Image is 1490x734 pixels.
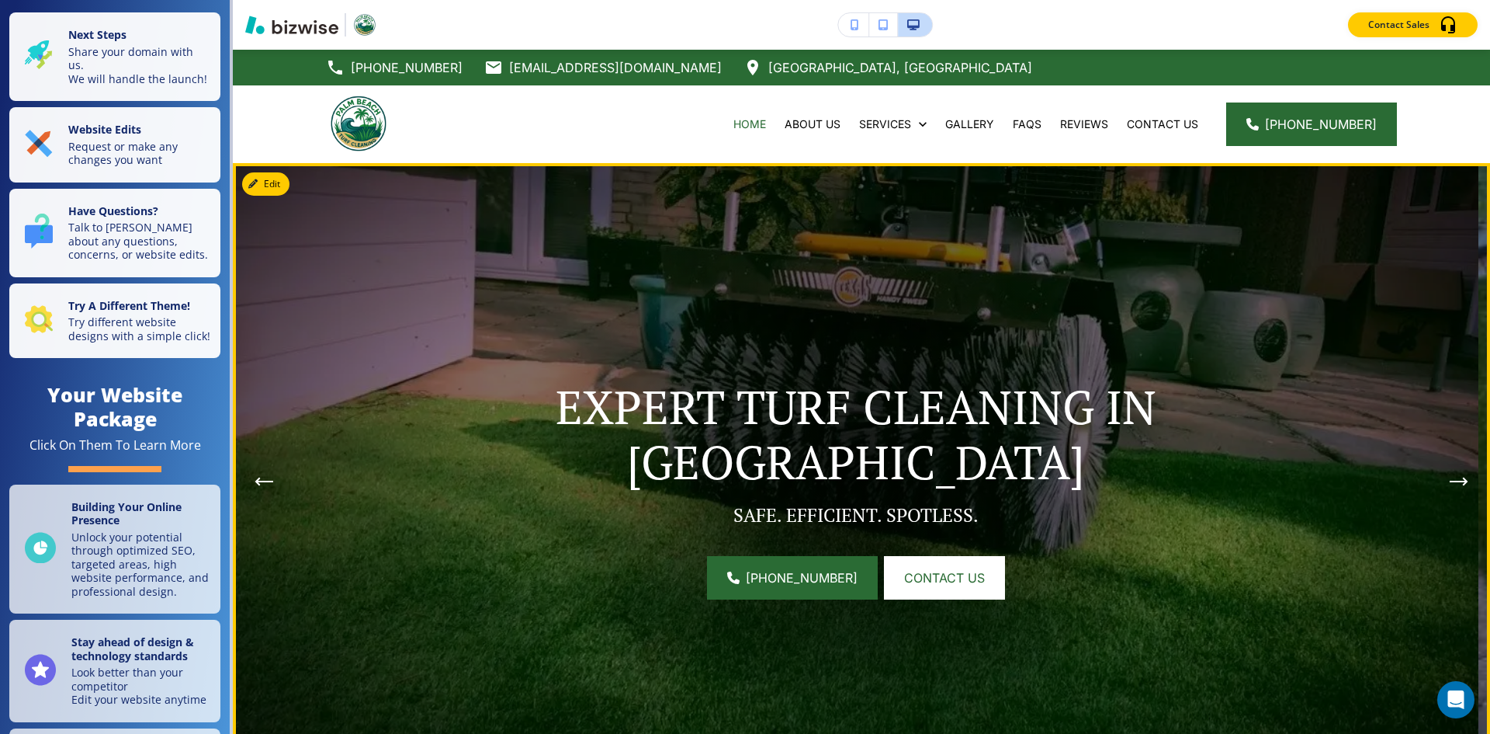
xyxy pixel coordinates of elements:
button: Contact Us [884,556,1005,600]
div: Click On Them To Learn More [29,437,201,454]
img: Palm Beach Turf Cleaning [326,91,391,156]
button: Next StepsShare your domain with us.We will handle the launch! [9,12,220,101]
div: Next Slide [1443,466,1474,497]
a: [EMAIL_ADDRESS][DOMAIN_NAME] [484,56,722,79]
button: Try A Different Theme!Try different website designs with a simple click! [9,284,220,359]
strong: Stay ahead of design & technology standards [71,635,194,663]
p: Share your domain with us. We will handle the launch! [68,45,211,86]
p: [EMAIL_ADDRESS][DOMAIN_NAME] [509,56,722,79]
a: [PHONE_NUMBER] [707,556,878,600]
a: Stay ahead of design & technology standardsLook better than your competitorEdit your website anytime [9,620,220,722]
img: Your Logo [352,12,377,37]
strong: Have Questions? [68,204,158,218]
h4: Your Website Package [9,383,220,431]
p: [PHONE_NUMBER] [351,56,463,79]
p: Try different website designs with a simple click! [68,315,211,343]
p: Contact Us [1127,117,1198,132]
p: Unlock your potential through optimized SEO, targeted areas, high website performance, and profes... [71,530,211,599]
span: Contact Us [904,569,985,587]
p: SAFE. EFFICIENT. SPOTLESS. [414,503,1297,527]
p: Services [859,117,911,132]
p: Request or make any changes you want [68,140,211,167]
span: [PHONE_NUMBER] [746,569,858,587]
strong: Building Your Online Presence [71,499,182,528]
strong: Website Edits [68,122,141,137]
div: Open Intercom Messenger [1437,681,1474,718]
strong: Try A Different Theme! [68,298,190,313]
p: Home [733,117,766,132]
p: FAQs [1013,117,1041,132]
button: Next Hero Image [1443,466,1474,497]
button: Edit [242,172,289,196]
strong: Next Steps [68,27,126,42]
button: Contact Sales [1348,12,1478,37]
p: Reviews [1060,117,1108,132]
div: Previous Slide [248,466,279,497]
button: Previous Hero Image [248,466,279,497]
span: [PHONE_NUMBER] [1265,115,1377,134]
button: Website EditsRequest or make any changes you want [9,107,220,183]
p: Gallery [945,117,994,132]
a: [PHONE_NUMBER] [1226,103,1397,146]
p: About Us [785,117,840,132]
a: [GEOGRAPHIC_DATA], [GEOGRAPHIC_DATA] [743,56,1032,79]
a: [PHONE_NUMBER] [326,56,463,79]
img: Bizwise Logo [245,16,338,34]
p: EXPERT TURF CLEANING IN [GEOGRAPHIC_DATA] [414,379,1297,489]
button: Have Questions?Talk to [PERSON_NAME] about any questions, concerns, or website edits. [9,189,220,277]
p: Contact Sales [1368,18,1429,32]
a: Building Your Online PresenceUnlock your potential through optimized SEO, targeted areas, high we... [9,485,220,614]
p: Talk to [PERSON_NAME] about any questions, concerns, or website edits. [68,221,211,262]
p: [GEOGRAPHIC_DATA], [GEOGRAPHIC_DATA] [768,56,1032,79]
p: Look better than your competitor Edit your website anytime [71,666,211,707]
